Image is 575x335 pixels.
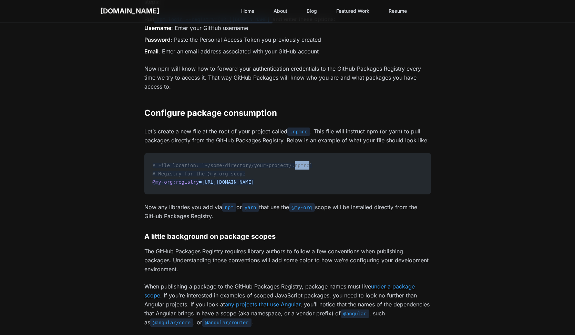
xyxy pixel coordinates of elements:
[144,36,171,43] strong: Password
[153,163,312,168] span: # File location: `~/some-directory/your-project/.npmrc`
[289,203,315,212] code: @my-org
[202,318,251,327] code: @angular/router
[222,203,236,212] code: npm
[150,318,194,327] code: @angular/core
[144,203,431,221] p: Now any libraries you add via or that use the scope will be installed directly from the GitHub Pa...
[153,179,199,185] span: @my-org:registry
[144,283,415,299] a: under a package scope
[384,5,411,17] a: Resume
[153,171,246,176] span: # Registry for the @my-org scope
[225,301,300,308] a: any projects that use Angular
[144,35,431,44] li: : Paste the Personal Access Token you previously created
[144,48,158,55] strong: Email
[144,47,431,56] li: : Enter an email address associated with your GitHub account
[269,5,291,17] a: About
[332,5,373,17] a: Featured Work
[144,108,431,119] h2: Configure package consumption
[100,7,160,15] a: [DOMAIN_NAME]
[144,127,431,145] p: Let’s create a new file at the root of your project called . This file will instruct npm (or yarn...
[302,5,321,17] a: Blog
[242,203,259,212] code: yarn
[144,14,431,56] li: Run and enter these options:
[144,247,431,274] p: The GitHub Packages Registry requires library authors to follow a few conventions when publishing...
[341,309,369,318] code: @angular
[144,64,431,91] p: Now npm will know how to forward your authentication credentials to the GitHub Packages Registry ...
[144,232,431,241] h3: A little background on package scopes
[199,179,254,185] span: =[URL][DOMAIN_NAME]
[144,282,431,327] p: When publishing a package to the GitHub Packages Registry, package names must live . If you’re in...
[237,5,258,17] a: Home
[144,23,431,32] li: : Enter your GitHub username
[287,128,310,136] code: .npmrc
[144,24,171,31] strong: Username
